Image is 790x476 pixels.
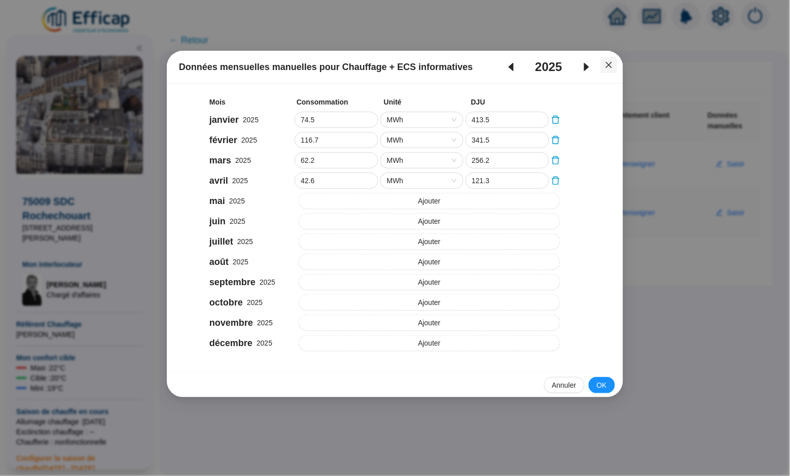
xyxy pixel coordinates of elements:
[418,318,441,328] span: Ajouter
[418,257,441,267] span: Ajouter
[209,214,297,228] div: 2025
[209,275,256,289] span: septembre
[209,336,253,350] span: décembre
[209,295,243,310] span: octobre
[572,61,601,73] span: caret-right
[299,193,561,209] button: Ajouter
[209,97,295,108] span: Mois
[589,377,615,393] button: OK
[209,275,297,289] div: 2025
[209,214,226,228] span: juin
[209,234,297,249] div: 2025
[418,277,441,288] span: Ajouter
[601,61,617,69] span: Fermer
[597,380,607,391] span: OK
[299,294,561,311] button: Ajouter
[209,316,297,330] div: 2025
[418,297,441,308] span: Ajouter
[387,153,457,168] span: MWh
[209,194,225,208] span: mai
[297,97,382,108] span: Consommation
[209,153,231,167] span: mars
[209,316,253,330] span: novembre
[551,156,560,165] span: delete
[209,133,237,147] span: février
[497,61,525,73] span: caret-left
[544,377,585,393] button: Annuler
[209,194,297,208] div: 2025
[535,59,562,75] span: 2025
[179,60,473,74] span: Données mensuelles manuelles pour Chauffage + ECS informatives
[299,233,561,250] button: Ajouter
[418,196,441,207] span: Ajouter
[471,97,556,108] span: DJU
[387,132,457,148] span: MWh
[299,335,561,351] button: Ajouter
[551,176,560,185] span: delete
[209,113,293,127] div: 2025
[418,216,441,227] span: Ajouter
[209,255,297,269] div: 2025
[209,255,229,269] span: août
[299,274,561,290] button: Ajouter
[418,338,441,349] span: Ajouter
[387,173,457,188] span: MWh
[299,315,561,331] button: Ajouter
[299,213,561,229] button: Ajouter
[209,153,293,167] div: 2025
[552,380,577,391] span: Annuler
[299,254,561,270] button: Ajouter
[209,133,293,147] div: 2025
[601,57,617,73] button: Close
[209,174,293,188] div: 2025
[209,174,228,188] span: avril
[551,115,560,124] span: delete
[418,236,441,247] span: Ajouter
[209,295,297,310] div: 2025
[387,112,457,127] span: MWh
[551,135,560,145] span: delete
[209,113,239,127] span: janvier
[605,61,613,69] span: close
[209,234,233,249] span: juillet
[209,336,297,350] div: 2025
[384,97,469,108] span: Unité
